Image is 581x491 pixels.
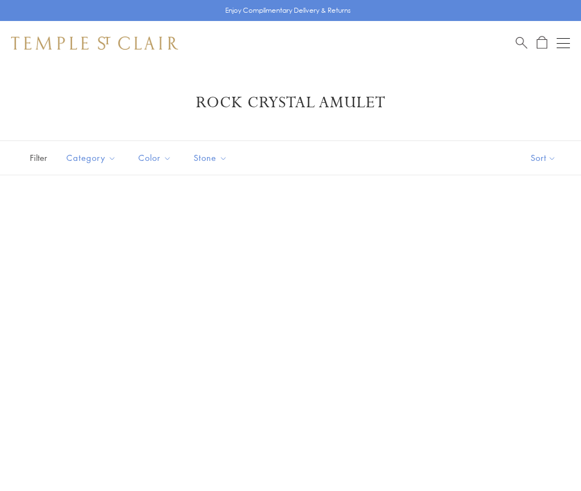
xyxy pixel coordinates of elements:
[506,141,581,175] button: Show sort by
[516,36,527,50] a: Search
[557,36,570,50] button: Open navigation
[28,93,553,113] h1: Rock Crystal Amulet
[225,5,351,16] p: Enjoy Complimentary Delivery & Returns
[130,145,180,170] button: Color
[11,36,178,50] img: Temple St. Clair
[188,151,236,165] span: Stone
[58,145,124,170] button: Category
[61,151,124,165] span: Category
[537,36,547,50] a: Open Shopping Bag
[133,151,180,165] span: Color
[185,145,236,170] button: Stone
